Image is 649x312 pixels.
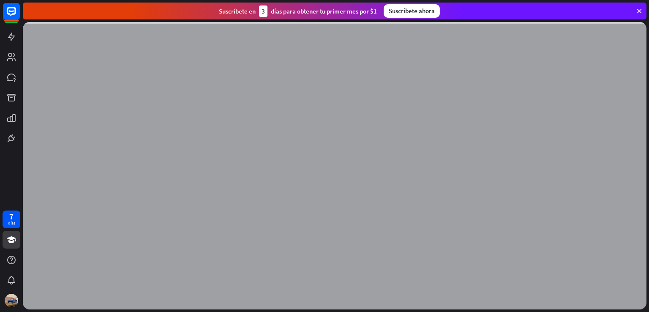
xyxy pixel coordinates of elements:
[8,220,15,226] font: días
[271,7,377,15] font: días para obtener tu primer mes por $1
[262,7,265,15] font: 3
[3,211,20,228] a: 7 días
[389,7,435,15] font: Suscríbete ahora
[219,7,256,15] font: Suscríbete en
[9,211,14,222] font: 7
